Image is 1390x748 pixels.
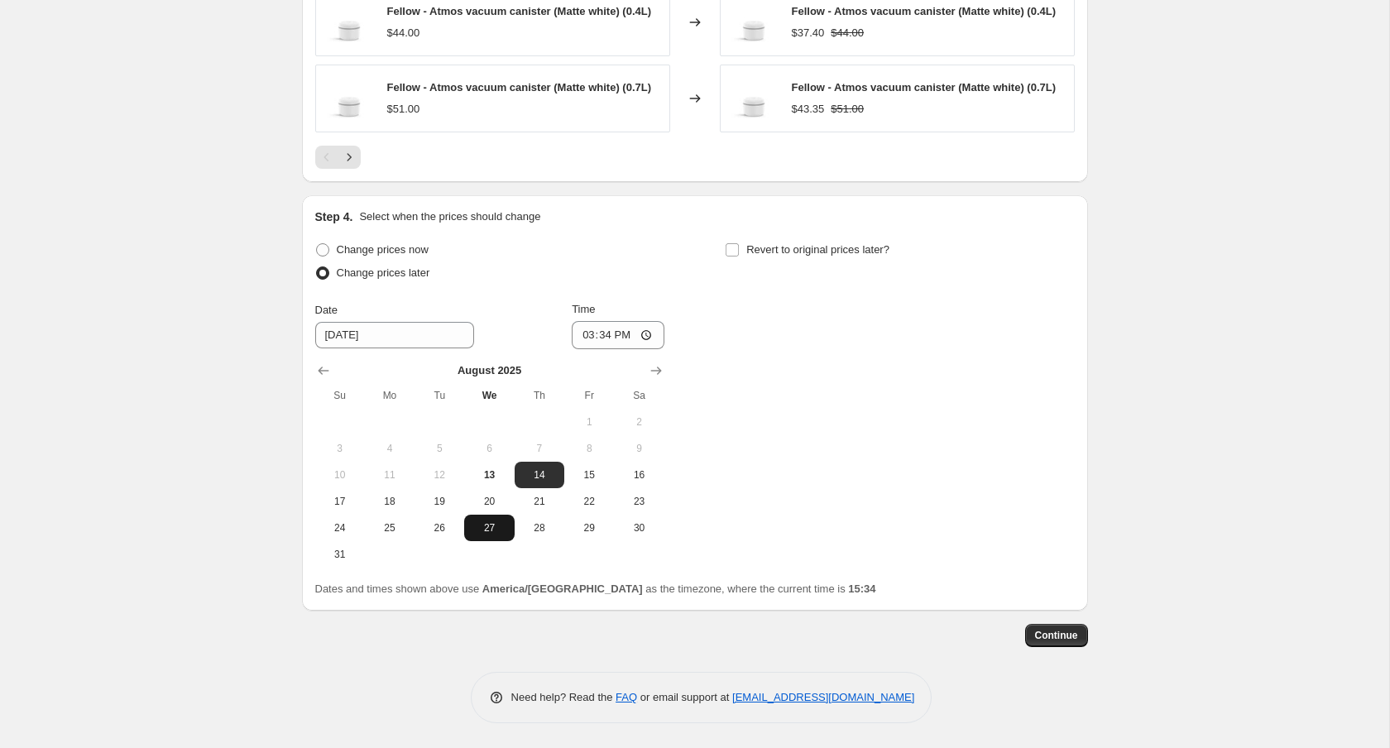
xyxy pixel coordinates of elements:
[312,359,335,382] button: Show previous month, July 2025
[571,495,607,508] span: 22
[831,103,864,115] span: $51.00
[572,321,664,349] input: 12:00
[315,583,876,595] span: Dates and times shown above use as the timezone, where the current time is
[614,435,664,462] button: Saturday August 9 2025
[621,389,657,402] span: Sa
[464,488,514,515] button: Wednesday August 20 2025
[621,495,657,508] span: 23
[792,26,825,39] span: $37.40
[315,515,365,541] button: Sunday August 24 2025
[371,521,408,535] span: 25
[371,495,408,508] span: 18
[564,435,614,462] button: Friday August 8 2025
[564,382,614,409] th: Friday
[564,515,614,541] button: Friday August 29 2025
[729,74,779,123] img: fellow-atmos-vacuum-canister-matte-white-763561_80x.jpg
[1035,629,1078,642] span: Continue
[415,515,464,541] button: Tuesday August 26 2025
[616,691,637,703] a: FAQ
[564,409,614,435] button: Friday August 1 2025
[571,468,607,482] span: 15
[421,442,458,455] span: 5
[337,243,429,256] span: Change prices now
[338,146,361,169] button: Next
[315,382,365,409] th: Sunday
[464,462,514,488] button: Today Wednesday August 13 2025
[387,103,420,115] span: $51.00
[521,521,558,535] span: 28
[371,468,408,482] span: 11
[471,495,507,508] span: 20
[315,304,338,316] span: Date
[471,468,507,482] span: 13
[421,389,458,402] span: Tu
[365,488,415,515] button: Monday August 18 2025
[365,435,415,462] button: Monday August 4 2025
[415,435,464,462] button: Tuesday August 5 2025
[387,81,652,93] span: Fellow - Atmos vacuum canister (Matte white) (0.7L)
[637,691,732,703] span: or email support at
[365,462,415,488] button: Monday August 11 2025
[621,415,657,429] span: 2
[645,359,668,382] button: Show next month, September 2025
[315,435,365,462] button: Sunday August 3 2025
[521,495,558,508] span: 21
[521,468,558,482] span: 14
[571,521,607,535] span: 29
[315,541,365,568] button: Sunday August 31 2025
[831,26,864,39] span: $44.00
[322,548,358,561] span: 31
[322,389,358,402] span: Su
[848,583,875,595] b: 15:34
[621,468,657,482] span: 16
[415,488,464,515] button: Tuesday August 19 2025
[571,415,607,429] span: 1
[571,389,607,402] span: Fr
[482,583,643,595] b: America/[GEOGRAPHIC_DATA]
[511,691,616,703] span: Need help? Read the
[521,389,558,402] span: Th
[315,209,353,225] h2: Step 4.
[315,462,365,488] button: Sunday August 10 2025
[371,389,408,402] span: Mo
[564,488,614,515] button: Friday August 22 2025
[614,462,664,488] button: Saturday August 16 2025
[614,382,664,409] th: Saturday
[792,5,1057,17] span: Fellow - Atmos vacuum canister (Matte white) (0.4L)
[621,521,657,535] span: 30
[614,409,664,435] button: Saturday August 2 2025
[421,495,458,508] span: 19
[746,243,889,256] span: Revert to original prices later?
[521,442,558,455] span: 7
[387,26,420,39] span: $44.00
[365,515,415,541] button: Monday August 25 2025
[572,303,595,315] span: Time
[614,515,664,541] button: Saturday August 30 2025
[322,521,358,535] span: 24
[337,266,430,279] span: Change prices later
[464,435,514,462] button: Wednesday August 6 2025
[614,488,664,515] button: Saturday August 23 2025
[421,521,458,535] span: 26
[315,322,474,348] input: 8/13/2025
[471,521,507,535] span: 27
[322,495,358,508] span: 17
[387,5,652,17] span: Fellow - Atmos vacuum canister (Matte white) (0.4L)
[464,515,514,541] button: Wednesday August 27 2025
[564,462,614,488] button: Friday August 15 2025
[515,515,564,541] button: Thursday August 28 2025
[471,442,507,455] span: 6
[515,462,564,488] button: Thursday August 14 2025
[371,442,408,455] span: 4
[515,435,564,462] button: Thursday August 7 2025
[1025,624,1088,647] button: Continue
[322,468,358,482] span: 10
[571,442,607,455] span: 8
[324,74,374,123] img: fellow-atmos-vacuum-canister-matte-white-763561_80x.jpg
[732,691,914,703] a: [EMAIL_ADDRESS][DOMAIN_NAME]
[515,488,564,515] button: Thursday August 21 2025
[792,103,825,115] span: $43.35
[792,81,1057,93] span: Fellow - Atmos vacuum canister (Matte white) (0.7L)
[359,209,540,225] p: Select when the prices should change
[415,382,464,409] th: Tuesday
